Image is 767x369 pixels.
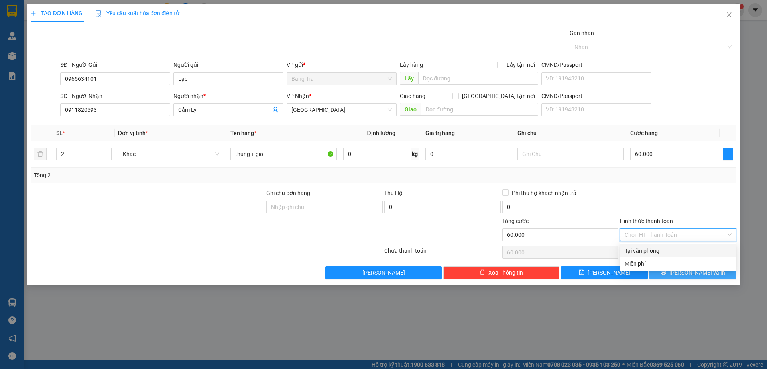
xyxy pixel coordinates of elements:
[173,61,283,69] div: Người gửi
[287,93,309,99] span: VP Nhận
[421,103,538,116] input: Dọc đường
[502,218,529,224] span: Tổng cước
[443,266,560,279] button: deleteXóa Thông tin
[411,148,419,160] span: kg
[287,61,397,69] div: VP gửi
[625,259,732,268] div: Miễn phí
[56,130,63,136] span: SL
[291,73,392,85] span: Bang Tra
[459,92,538,100] span: [GEOGRAPHIC_DATA] tận nơi
[669,268,725,277] span: [PERSON_NAME] và In
[718,4,740,26] button: Close
[625,246,732,255] div: Tại văn phòng
[723,151,733,157] span: plus
[620,218,673,224] label: Hình thức thanh toán
[517,148,624,160] input: Ghi Chú
[291,104,392,116] span: Sài Gòn
[230,148,337,160] input: VD: Bàn, Ghế
[480,269,485,276] span: delete
[383,246,501,260] div: Chưa thanh toán
[503,61,538,69] span: Lấy tận nơi
[588,268,630,277] span: [PERSON_NAME]
[425,130,455,136] span: Giá trị hàng
[400,62,423,68] span: Lấy hàng
[266,201,383,213] input: Ghi chú đơn hàng
[425,148,511,160] input: 0
[579,269,584,276] span: save
[514,125,627,141] th: Ghi chú
[509,189,580,197] span: Phí thu hộ khách nhận trả
[272,107,279,113] span: user-add
[561,266,648,279] button: save[PERSON_NAME]
[400,93,425,99] span: Giao hàng
[34,148,47,160] button: delete
[649,266,736,279] button: printer[PERSON_NAME] và In
[34,171,296,180] div: Tổng: 2
[31,10,36,16] span: plus
[726,12,732,18] span: close
[173,92,283,100] div: Người nhận
[123,148,220,160] span: Khác
[266,190,310,196] label: Ghi chú đơn hàng
[541,92,651,100] div: CMND/Passport
[723,148,733,160] button: plus
[661,269,666,276] span: printer
[60,92,170,100] div: SĐT Người Nhận
[630,130,658,136] span: Cước hàng
[31,10,83,16] span: TẠO ĐƠN HÀNG
[488,268,523,277] span: Xóa Thông tin
[95,10,179,16] span: Yêu cầu xuất hóa đơn điện tử
[418,72,538,85] input: Dọc đường
[95,10,102,17] img: icon
[384,190,403,196] span: Thu Hộ
[570,30,594,36] label: Gán nhãn
[367,130,395,136] span: Định lượng
[541,61,651,69] div: CMND/Passport
[400,72,418,85] span: Lấy
[230,130,256,136] span: Tên hàng
[362,268,405,277] span: [PERSON_NAME]
[325,266,442,279] button: [PERSON_NAME]
[400,103,421,116] span: Giao
[60,61,170,69] div: SĐT Người Gửi
[118,130,148,136] span: Đơn vị tính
